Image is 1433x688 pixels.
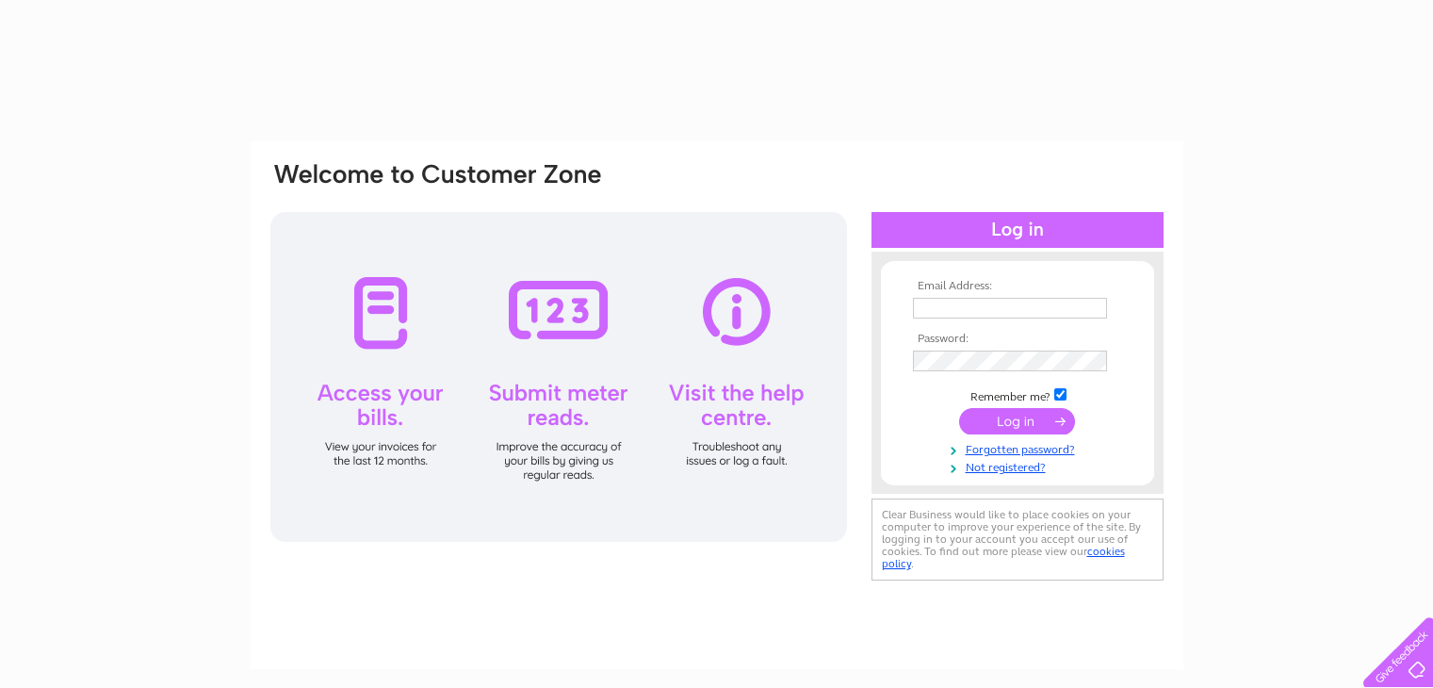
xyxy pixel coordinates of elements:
a: cookies policy [882,545,1125,570]
td: Remember me? [908,385,1127,404]
a: Forgotten password? [913,439,1127,457]
th: Password: [908,333,1127,346]
a: Not registered? [913,457,1127,475]
input: Submit [959,408,1075,434]
div: Clear Business would like to place cookies on your computer to improve your experience of the sit... [871,499,1164,581]
th: Email Address: [908,280,1127,293]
